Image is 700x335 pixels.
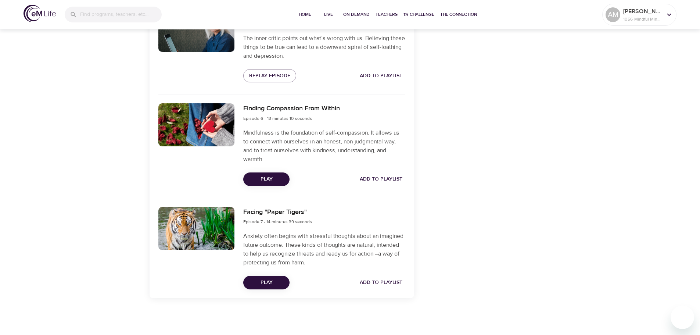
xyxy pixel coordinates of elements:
[243,115,312,121] span: Episode 6 - 13 minutes 10 seconds
[243,172,290,186] button: Play
[606,7,620,22] div: AM
[623,16,662,22] p: 1056 Mindful Minutes
[243,276,290,289] button: Play
[249,175,284,184] span: Play
[360,278,402,287] span: Add to Playlist
[243,103,340,114] h6: Finding Compassion From Within
[243,34,405,60] p: The inner critic points out what’s wrong with us. Believing these things to be true can lead to a...
[80,7,162,22] input: Find programs, teachers, etc...
[24,5,56,22] img: logo
[376,11,398,18] span: Teachers
[343,11,370,18] span: On-Demand
[243,128,405,164] p: Mindfulness is the foundation of self-compassion. It allows us to connect with ourselves in an ho...
[360,175,402,184] span: Add to Playlist
[243,69,296,83] button: Replay Episode
[357,172,405,186] button: Add to Playlist
[296,11,314,18] span: Home
[243,232,405,267] p: Anxiety often begins with stressful thoughts about an imagined future outcome. These kinds of tho...
[249,71,290,81] span: Replay Episode
[357,276,405,289] button: Add to Playlist
[671,306,694,329] iframe: Button to launch messaging window
[243,207,312,218] h6: Facing "Paper Tigers"
[440,11,477,18] span: The Connection
[623,7,662,16] p: [PERSON_NAME]
[320,11,337,18] span: Live
[357,69,405,83] button: Add to Playlist
[243,219,312,225] span: Episode 7 - 14 minutes 39 seconds
[249,278,284,287] span: Play
[403,11,434,18] span: 1% Challenge
[360,71,402,81] span: Add to Playlist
